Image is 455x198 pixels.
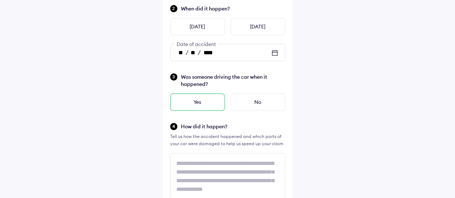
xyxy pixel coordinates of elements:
div: [DATE] [231,18,285,35]
span: Was someone driving the car when it happened? [181,73,285,88]
div: No [231,93,285,111]
div: Yes [170,93,225,111]
span: / [186,49,188,56]
div: [DATE] [170,18,225,35]
span: When did it happen? [181,5,285,12]
span: / [198,49,201,56]
div: Tell us how the accident happened and which parts of your car were damaged to help us speed up yo... [170,133,285,147]
span: How did it happen? [181,123,285,130]
span: Date of accident [175,41,218,47]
